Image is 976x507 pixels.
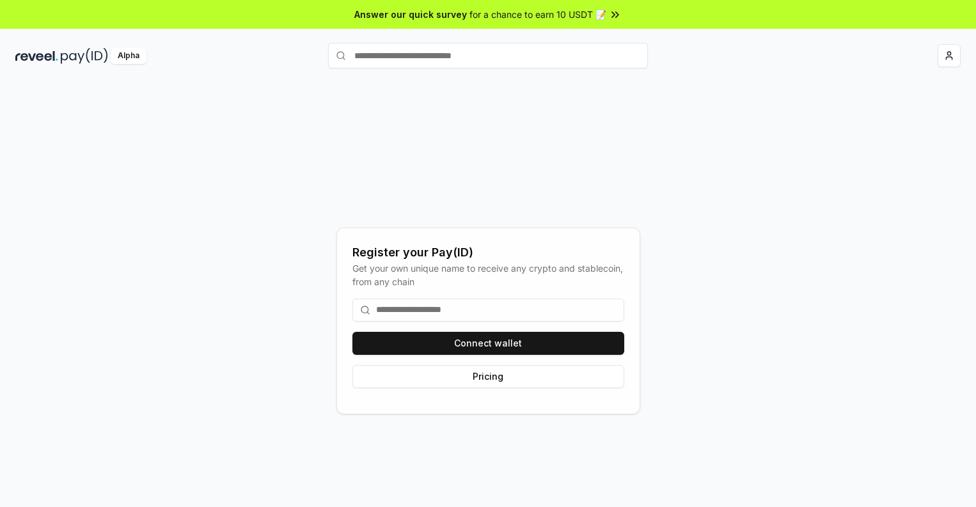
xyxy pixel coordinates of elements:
img: reveel_dark [15,48,58,64]
span: Answer our quick survey [354,8,467,21]
img: pay_id [61,48,108,64]
button: Pricing [352,365,624,388]
button: Connect wallet [352,332,624,355]
div: Alpha [111,48,146,64]
div: Register your Pay(ID) [352,244,624,261]
div: Get your own unique name to receive any crypto and stablecoin, from any chain [352,261,624,288]
span: for a chance to earn 10 USDT 📝 [469,8,606,21]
